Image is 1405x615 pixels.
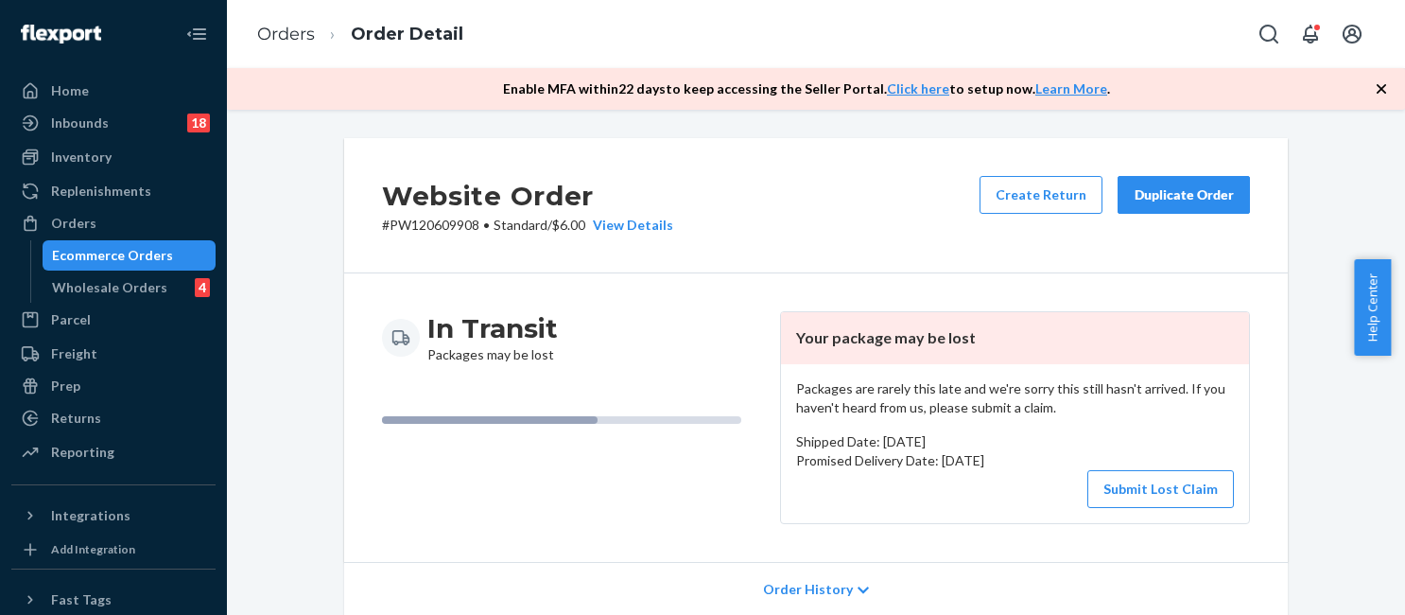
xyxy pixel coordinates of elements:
a: Home [11,76,216,106]
button: Open account menu [1333,15,1371,53]
a: Returns [11,403,216,433]
div: Home [51,81,89,100]
p: Promised Delivery Date: [DATE] [796,451,1234,470]
div: Integrations [51,506,130,525]
div: Freight [51,344,97,363]
p: Packages are rarely this late and we're sorry this still hasn't arrived. If you haven't heard fro... [796,379,1234,417]
button: Create Return [980,176,1102,214]
p: # PW120609908 / $6.00 [382,216,673,235]
img: Flexport logo [21,25,101,44]
button: Open notifications [1292,15,1329,53]
button: Integrations [11,501,216,531]
a: Wholesale Orders4 [43,272,217,303]
header: Your package may be lost [781,312,1249,364]
div: Reporting [51,443,114,462]
button: Close Navigation [178,15,216,53]
a: Learn More [1035,80,1107,97]
div: Orders [51,214,96,233]
div: Inventory [51,148,112,167]
span: • [483,217,490,233]
button: Help Center [1354,259,1391,356]
h3: In Transit [427,311,558,345]
span: Order History [763,580,853,599]
a: Orders [11,208,216,238]
a: Replenishments [11,176,216,206]
a: Prep [11,371,216,401]
a: Add Integration [11,538,216,561]
a: Inbounds18 [11,108,216,138]
div: Fast Tags [51,590,112,609]
button: Fast Tags [11,585,216,615]
a: Reporting [11,437,216,467]
div: Wholesale Orders [52,278,167,297]
h2: Website Order [382,176,673,216]
span: Standard [494,217,547,233]
div: Duplicate Order [1134,185,1234,204]
a: Parcel [11,305,216,335]
button: View Details [585,216,673,235]
div: Prep [51,377,80,395]
p: Enable MFA within 22 days to keep accessing the Seller Portal. to setup now. . [503,79,1110,98]
div: Ecommerce Orders [52,246,173,265]
div: Returns [51,409,101,428]
div: Parcel [51,310,91,329]
button: Submit Lost Claim [1087,470,1234,508]
a: Inventory [11,142,216,172]
div: Add Integration [51,541,135,557]
div: Packages may be lost [427,311,558,364]
div: Replenishments [51,182,151,201]
a: Freight [11,339,216,369]
button: Duplicate Order [1118,176,1250,214]
div: 18 [187,114,210,132]
a: Order Detail [351,24,463,44]
button: Open Search Box [1250,15,1288,53]
ol: breadcrumbs [242,7,478,62]
iframe: Opens a widget where you can chat to one of our agents [1285,558,1386,606]
div: Inbounds [51,114,109,132]
a: Click here [887,80,949,97]
a: Orders [257,24,315,44]
a: Ecommerce Orders [43,240,217,271]
div: 4 [195,278,210,297]
p: Shipped Date: [DATE] [796,432,1234,451]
